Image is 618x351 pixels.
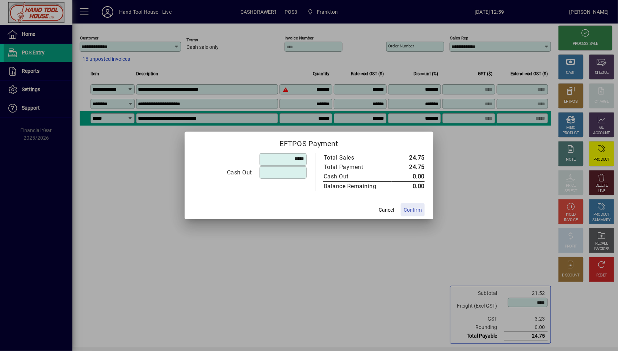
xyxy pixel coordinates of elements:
td: 0.00 [392,172,425,182]
div: Cash Out [324,172,384,181]
div: Balance Remaining [324,182,384,191]
div: Cash Out [194,168,252,177]
button: Cancel [375,203,398,216]
td: Total Sales [323,153,392,162]
span: Cancel [379,206,394,214]
td: 0.00 [392,182,425,191]
h2: EFTPOS Payment [185,132,433,153]
td: 24.75 [392,153,425,162]
td: Total Payment [323,162,392,172]
button: Confirm [401,203,425,216]
span: Confirm [404,206,422,214]
td: 24.75 [392,162,425,172]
